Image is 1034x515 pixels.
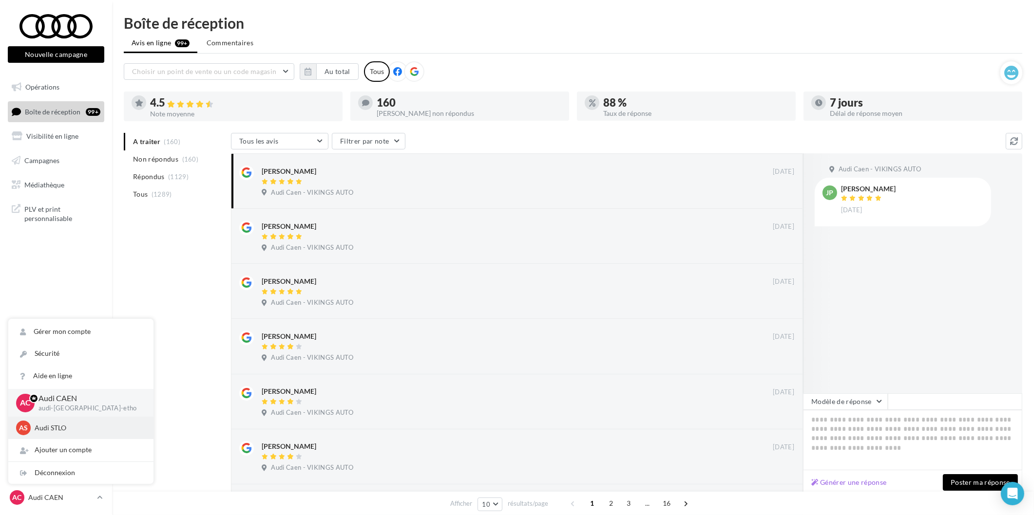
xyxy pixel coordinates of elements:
span: 16 [659,496,675,511]
a: Opérations [6,77,106,97]
p: Audi CAEN [28,493,93,502]
span: Commentaires [207,38,253,48]
span: résultats/page [508,499,548,508]
span: Audi Caen - VIKINGS AUTO [271,463,353,472]
div: Déconnexion [8,462,153,484]
span: [DATE] [773,443,794,452]
span: Visibilité en ligne [26,132,78,140]
span: JP [826,188,834,198]
div: Délai de réponse moyen [830,110,1015,117]
a: AC Audi CAEN [8,488,104,507]
span: Choisir un point de vente ou un code magasin [132,67,276,75]
div: [PERSON_NAME] [262,221,316,231]
button: Au total [300,63,359,80]
span: Audi Caen - VIKINGS AUTO [271,408,353,417]
div: [PERSON_NAME] [262,386,316,396]
span: Audi Caen - VIKINGS AUTO [839,165,921,174]
span: Audi Caen - VIKINGS AUTO [271,188,353,197]
span: Opérations [25,83,59,91]
button: Filtrer par note [332,133,405,149]
span: 3 [621,496,636,511]
a: Aide en ligne [8,365,153,387]
span: ... [640,496,655,511]
div: 4.5 [150,97,335,109]
div: 99+ [86,108,100,116]
div: Boîte de réception [124,16,1022,30]
span: (160) [182,155,199,163]
span: 1 [584,496,600,511]
button: Modèle de réponse [803,393,888,410]
button: Générer une réponse [807,477,891,488]
span: Boîte de réception [25,107,80,115]
span: [DATE] [773,332,794,341]
div: Open Intercom Messenger [1001,482,1024,505]
span: (1129) [168,173,189,181]
span: Tous [133,189,148,199]
button: Tous les avis [231,133,328,149]
div: [PERSON_NAME] [841,185,896,192]
div: 7 jours [830,97,1015,108]
a: Visibilité en ligne [6,126,106,147]
span: Afficher [450,499,472,508]
button: Choisir un point de vente ou un code magasin [124,63,294,80]
p: Audi STLO [35,423,142,433]
span: Audi Caen - VIKINGS AUTO [271,298,353,307]
span: Audi Caen - VIKINGS AUTO [271,243,353,252]
p: audi-[GEOGRAPHIC_DATA]-etho [38,404,138,413]
span: 2 [603,496,619,511]
div: 160 [377,97,561,108]
span: (1289) [152,190,172,198]
button: Au total [316,63,359,80]
span: AS [19,423,28,433]
a: Sécurité [8,343,153,365]
div: [PERSON_NAME] [262,441,316,451]
div: Taux de réponse [603,110,788,117]
p: Audi CAEN [38,393,138,404]
a: Boîte de réception99+ [6,101,106,122]
div: Note moyenne [150,110,335,117]
span: Médiathèque [24,180,64,188]
div: Ajouter un compte [8,439,153,461]
button: Poster ma réponse [943,474,1018,491]
a: Campagnes [6,150,106,171]
button: 10 [478,497,502,511]
span: [DATE] [773,388,794,397]
span: AC [20,397,31,408]
div: [PERSON_NAME] non répondus [377,110,561,117]
span: Audi Caen - VIKINGS AUTO [271,353,353,362]
span: [DATE] [773,222,794,231]
span: Campagnes [24,156,59,165]
div: [PERSON_NAME] [262,331,316,341]
button: Nouvelle campagne [8,46,104,63]
span: PLV et print personnalisable [24,202,100,223]
span: AC [13,493,22,502]
span: [DATE] [773,277,794,286]
span: Non répondus [133,154,178,164]
span: [DATE] [773,167,794,176]
a: PLV et print personnalisable [6,199,106,227]
a: Gérer mon compte [8,321,153,343]
div: 88 % [603,97,788,108]
span: Tous les avis [239,137,279,145]
div: [PERSON_NAME] [262,166,316,176]
span: [DATE] [841,206,862,215]
div: [PERSON_NAME] [262,276,316,286]
span: 10 [482,500,490,508]
a: Médiathèque [6,175,106,195]
div: Tous [364,61,390,82]
span: Répondus [133,172,165,182]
